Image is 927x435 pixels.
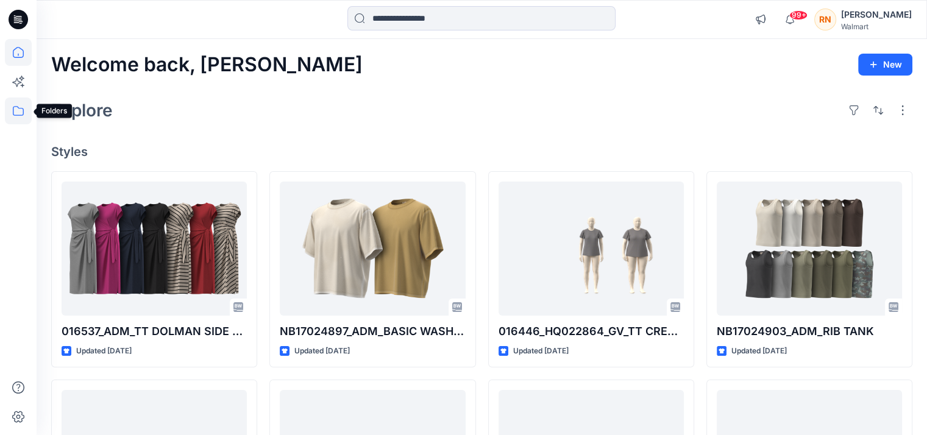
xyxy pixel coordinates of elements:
div: RN [814,9,836,30]
a: 016537_ADM_TT DOLMAN SIDE TIE MIDI DRESS [62,182,247,316]
p: 016446_HQ022864_GV_TT CREW FLUTTER SS TOP [499,323,684,340]
button: New [858,54,912,76]
p: NB17024903_ADM_RIB TANK [717,323,902,340]
p: NB17024897_ADM_BASIC WASHED TEE [280,323,465,340]
p: Updated [DATE] [513,345,569,358]
h2: Welcome back, [PERSON_NAME] [51,54,363,76]
div: [PERSON_NAME] [841,7,912,22]
a: NB17024903_ADM_RIB TANK [717,182,902,316]
span: 99+ [789,10,808,20]
a: 016446_HQ022864_GV_TT CREW FLUTTER SS TOP [499,182,684,316]
a: NB17024897_ADM_BASIC WASHED TEE [280,182,465,316]
p: Updated [DATE] [76,345,132,358]
h2: Explore [51,101,113,120]
p: Updated [DATE] [294,345,350,358]
h4: Styles [51,144,912,159]
div: Walmart [841,22,912,31]
p: Updated [DATE] [731,345,787,358]
p: 016537_ADM_TT DOLMAN SIDE TIE MIDI DRESS [62,323,247,340]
